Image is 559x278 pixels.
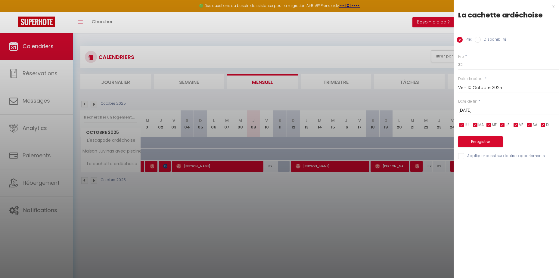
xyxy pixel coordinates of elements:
[458,136,503,147] button: Enregistrer
[454,3,554,10] div: x
[505,122,509,128] span: JE
[478,122,484,128] span: MA
[458,54,464,60] label: Prix
[481,37,507,43] label: Disponibilité
[519,122,523,128] span: VE
[463,37,472,43] label: Prix
[492,122,497,128] span: ME
[533,122,537,128] span: SA
[458,10,554,20] div: La cachette ardéchoise
[458,76,484,82] label: Date de début
[546,122,549,128] span: DI
[458,99,477,104] label: Date de fin
[465,122,469,128] span: LU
